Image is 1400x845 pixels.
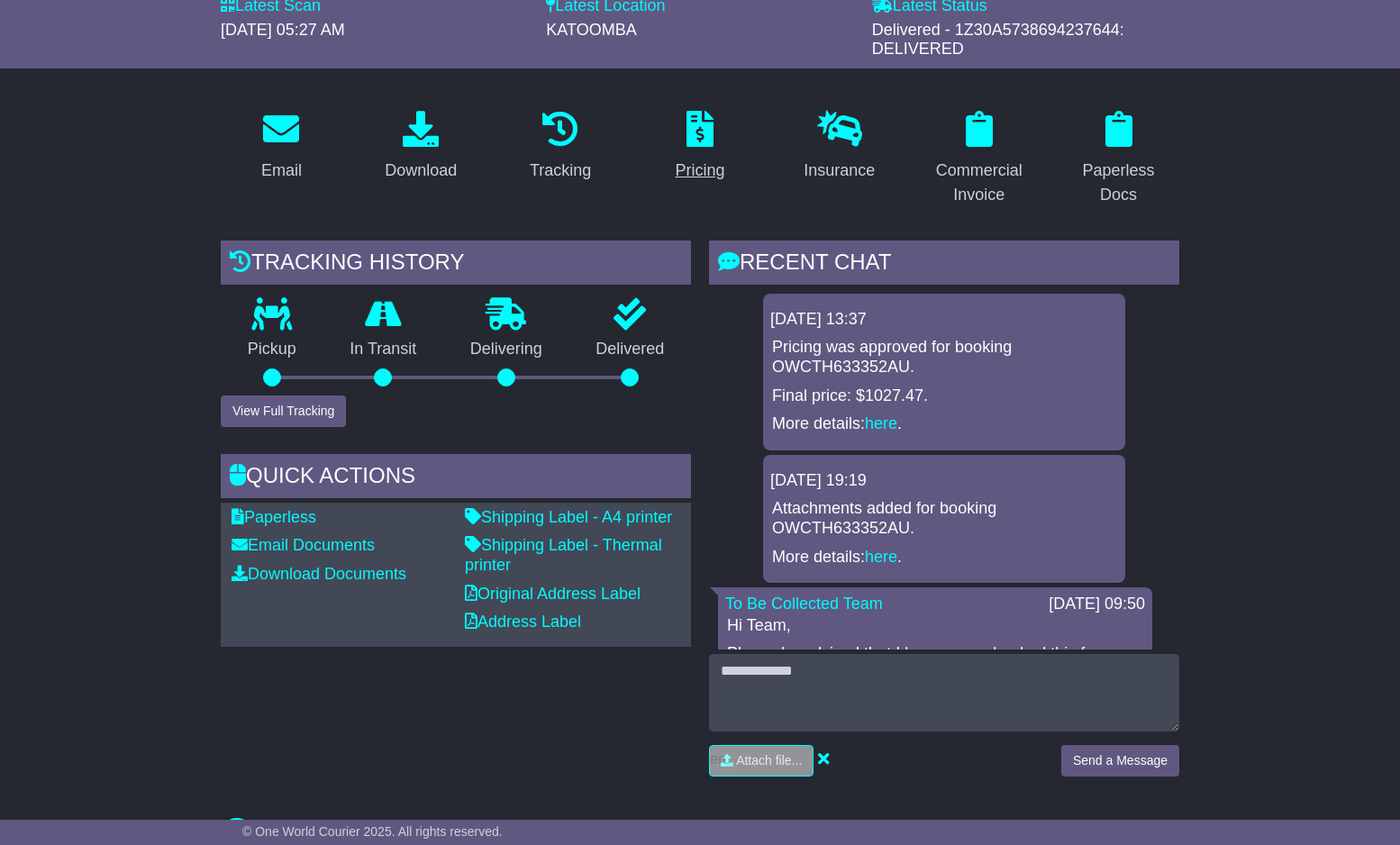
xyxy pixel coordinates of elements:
div: [DATE] 09:50 [1049,595,1145,614]
span: Delivered - 1Z30A5738694237644: DELIVERED [872,21,1124,59]
a: Insurance [792,104,886,189]
span: [DATE] 05:27 AM [221,21,345,39]
button: View Full Tracking [221,395,346,427]
span: KATOOMBA [546,21,636,39]
a: Original Address Label [465,585,641,603]
p: Pickup [221,340,323,359]
p: Hi Team, [727,616,1143,636]
p: Final price: $1027.47. [772,386,1116,406]
div: [DATE] 13:37 [770,310,1118,330]
button: Send a Message [1061,745,1179,777]
p: More details: . [772,548,1116,568]
a: To Be Collected Team [725,595,883,613]
div: [DATE] 19:19 [770,471,1118,491]
a: here [865,414,897,432]
div: Tracking history [221,241,691,289]
p: Delivered [569,340,692,359]
div: Insurance [804,159,875,183]
a: Email Documents [232,536,375,554]
a: Tracking [518,104,603,189]
div: Paperless Docs [1069,159,1168,207]
a: Paperless [232,508,316,526]
span: © One World Courier 2025. All rights reserved. [242,824,503,839]
p: More details: . [772,414,1116,434]
div: Download [385,159,457,183]
a: Shipping Label - Thermal printer [465,536,662,574]
a: Address Label [465,613,581,631]
div: Commercial Invoice [930,159,1028,207]
a: Paperless Docs [1058,104,1179,214]
a: Commercial Invoice [918,104,1040,214]
a: Download Documents [232,565,406,583]
p: In Transit [323,340,444,359]
p: Attachments added for booking OWCTH633352AU. [772,499,1116,538]
a: here [865,548,897,566]
a: Email [250,104,314,189]
a: Pricing [663,104,736,189]
div: Quick Actions [221,454,691,503]
a: Download [373,104,468,189]
p: Pricing was approved for booking OWCTH633352AU. [772,338,1116,377]
div: Tracking [530,159,591,183]
div: Email [261,159,302,183]
div: RECENT CHAT [709,241,1179,289]
div: Pricing [675,159,724,183]
p: Please be advised that I have now rebooked this for collection [DATE], 14/08, as the pickup reque... [727,644,1143,761]
p: Delivering [443,340,569,359]
a: Shipping Label - A4 printer [465,508,672,526]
